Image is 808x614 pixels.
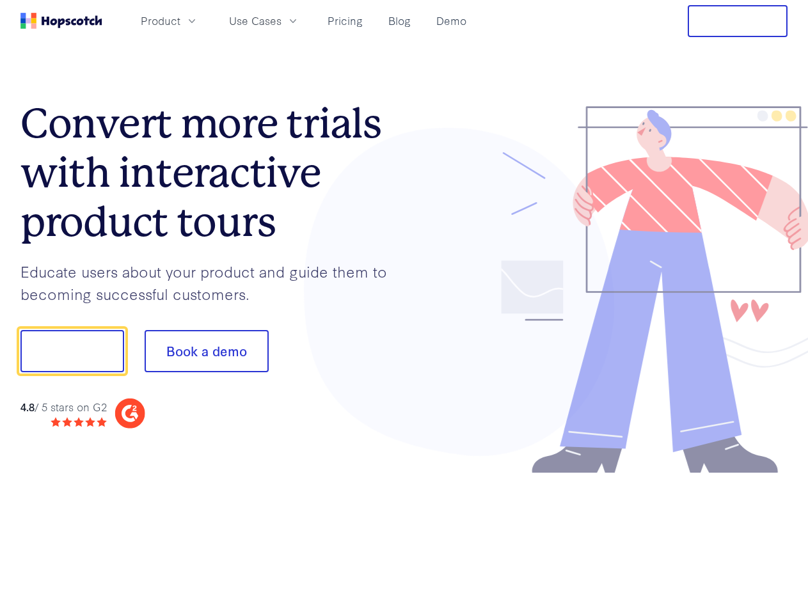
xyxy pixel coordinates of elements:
[221,10,307,31] button: Use Cases
[383,10,416,31] a: Blog
[20,99,404,246] h1: Convert more trials with interactive product tours
[20,399,35,414] strong: 4.8
[141,13,180,29] span: Product
[688,5,788,37] button: Free Trial
[322,10,368,31] a: Pricing
[145,330,269,372] button: Book a demo
[229,13,281,29] span: Use Cases
[20,330,124,372] button: Show me!
[20,13,102,29] a: Home
[431,10,471,31] a: Demo
[20,260,404,304] p: Educate users about your product and guide them to becoming successful customers.
[20,399,107,415] div: / 5 stars on G2
[133,10,206,31] button: Product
